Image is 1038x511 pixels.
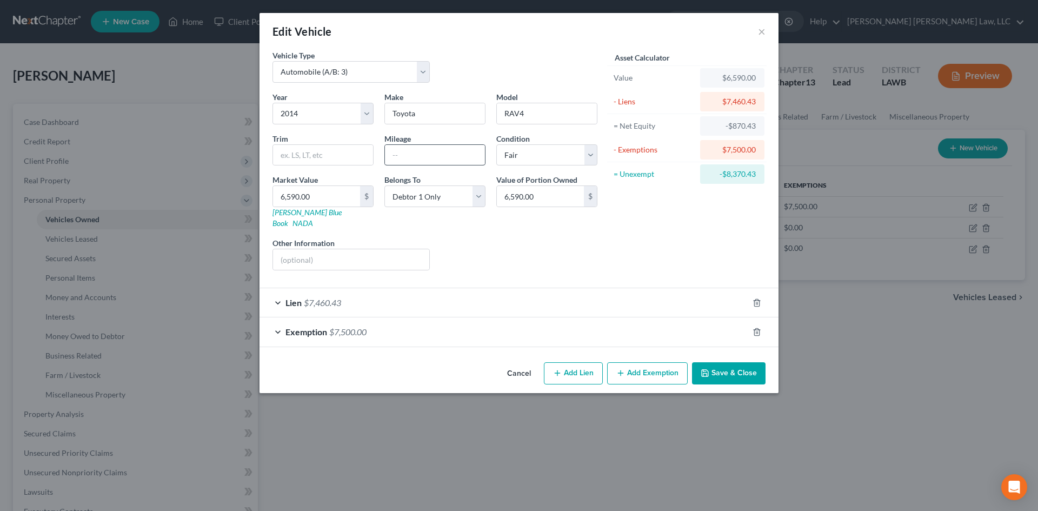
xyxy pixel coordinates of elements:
[272,91,288,103] label: Year
[709,169,756,180] div: -$8,370.43
[497,186,584,207] input: 0.00
[272,208,342,228] a: [PERSON_NAME] Blue Book
[614,169,695,180] div: = Unexempt
[709,72,756,83] div: $6,590.00
[709,144,756,155] div: $7,500.00
[292,218,313,228] a: NADA
[615,52,670,63] label: Asset Calculator
[607,362,688,385] button: Add Exemption
[273,145,373,165] input: ex. LS, LT, etc
[709,121,756,131] div: -$870.43
[692,362,766,385] button: Save & Close
[497,103,597,124] input: ex. Altima
[385,103,485,124] input: ex. Nissan
[709,96,756,107] div: $7,460.43
[496,133,530,144] label: Condition
[385,145,485,165] input: --
[272,50,315,61] label: Vehicle Type
[496,91,518,103] label: Model
[544,362,603,385] button: Add Lien
[272,24,332,39] div: Edit Vehicle
[272,133,288,144] label: Trim
[584,186,597,207] div: $
[496,174,577,185] label: Value of Portion Owned
[614,121,695,131] div: = Net Equity
[273,186,360,207] input: 0.00
[285,327,327,337] span: Exemption
[614,144,695,155] div: - Exemptions
[329,327,367,337] span: $7,500.00
[272,174,318,185] label: Market Value
[758,25,766,38] button: ×
[384,175,421,184] span: Belongs To
[1001,474,1027,500] div: Open Intercom Messenger
[285,297,302,308] span: Lien
[272,237,335,249] label: Other Information
[384,92,403,102] span: Make
[614,96,695,107] div: - Liens
[498,363,540,385] button: Cancel
[273,249,429,270] input: (optional)
[304,297,341,308] span: $7,460.43
[360,186,373,207] div: $
[384,133,411,144] label: Mileage
[614,72,695,83] div: Value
